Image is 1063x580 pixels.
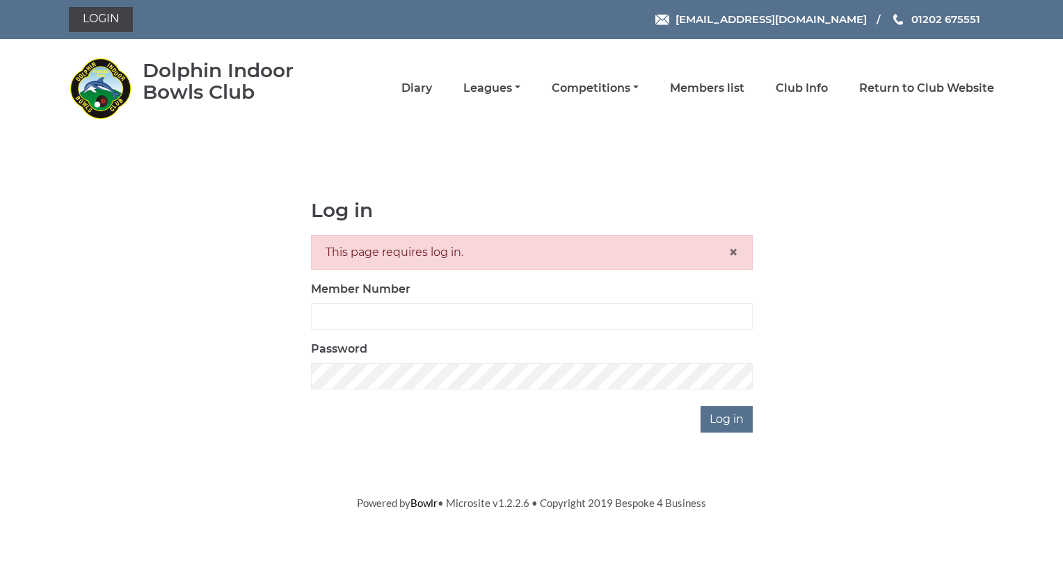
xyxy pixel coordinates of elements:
[410,497,438,509] a: Bowlr
[655,11,867,27] a: Email [EMAIL_ADDRESS][DOMAIN_NAME]
[357,497,706,509] span: Powered by • Microsite v1.2.2.6 • Copyright 2019 Bespoke 4 Business
[728,244,738,261] button: Close
[463,81,520,96] a: Leagues
[401,81,432,96] a: Diary
[701,406,753,433] input: Log in
[859,81,994,96] a: Return to Club Website
[670,81,744,96] a: Members list
[776,81,828,96] a: Club Info
[891,11,980,27] a: Phone us 01202 675551
[911,13,980,26] span: 01202 675551
[69,57,131,120] img: Dolphin Indoor Bowls Club
[311,341,367,357] label: Password
[728,242,738,262] span: ×
[655,15,669,25] img: Email
[311,281,410,298] label: Member Number
[311,235,753,270] div: This page requires log in.
[676,13,867,26] span: [EMAIL_ADDRESS][DOMAIN_NAME]
[552,81,639,96] a: Competitions
[143,60,334,103] div: Dolphin Indoor Bowls Club
[893,14,903,25] img: Phone us
[69,7,133,32] a: Login
[311,200,753,221] h1: Log in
